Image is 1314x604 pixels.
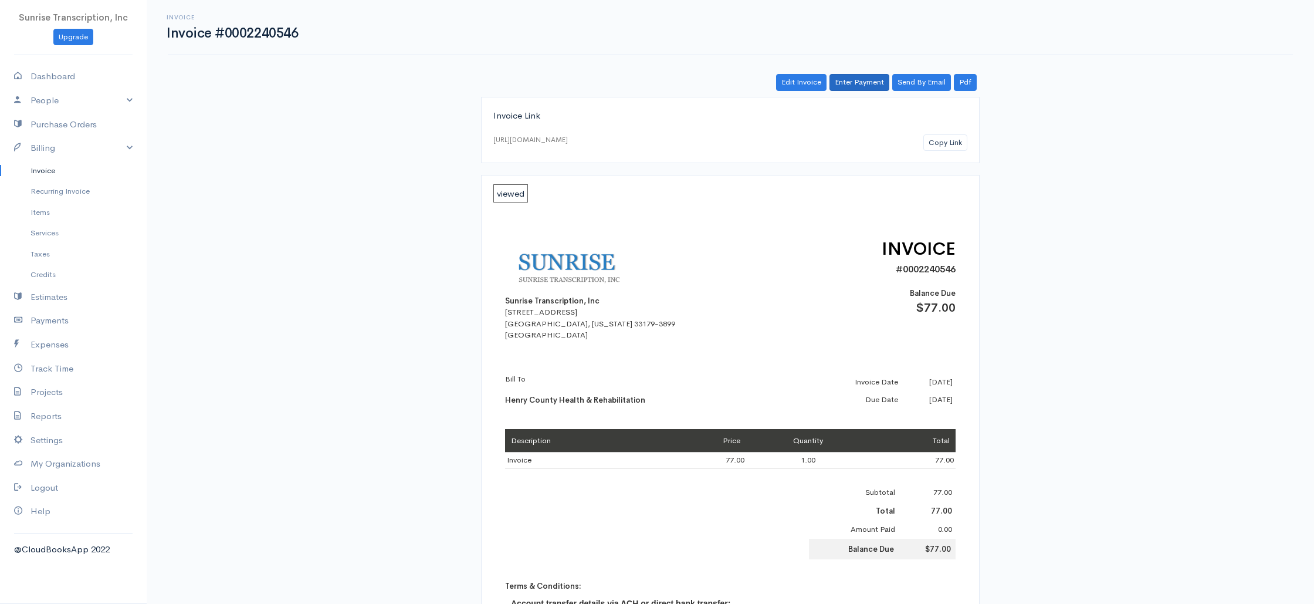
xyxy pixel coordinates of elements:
b: Henry County Health & Rehabilitation [505,395,645,405]
span: Balance Due [910,288,956,298]
button: Copy Link [923,134,967,151]
td: Due Date [809,391,901,409]
a: Upgrade [53,29,93,46]
td: Description [505,429,659,453]
td: 0.00 [899,520,956,539]
td: 77.00 [659,453,746,468]
td: Invoice [505,453,659,468]
a: Edit Invoice [776,74,827,91]
span: viewed [493,184,528,203]
div: @CloudBooksApp 2022 [14,543,133,556]
td: Invoice Date [809,373,901,391]
span: $77.00 [916,301,956,315]
td: 77.00 [870,453,956,468]
td: [DATE] [901,391,956,409]
span: INVOICE [882,238,956,260]
a: Send By Email [892,74,951,91]
td: Subtotal [809,483,899,502]
a: Enter Payment [829,74,889,91]
h1: Invoice #0002240546 [167,26,298,41]
p: Bill To [505,373,710,385]
td: $77.00 [899,539,956,560]
td: Balance Due [809,539,899,560]
div: [STREET_ADDRESS] [GEOGRAPHIC_DATA], [US_STATE] 33179-3899 [GEOGRAPHIC_DATA] [505,306,710,341]
td: Amount Paid [809,520,899,539]
b: Total [876,506,895,516]
div: [URL][DOMAIN_NAME] [493,134,568,145]
td: Total [870,429,956,453]
span: Sunrise Transcription, Inc [19,12,128,23]
span: #0002240546 [896,263,956,275]
td: 1.00 [746,453,870,468]
td: 77.00 [899,483,956,502]
td: Price [659,429,746,453]
b: Terms & Conditions: [505,581,581,591]
td: Quantity [746,429,870,453]
b: 77.00 [931,506,952,516]
a: Pdf [954,74,977,91]
div: Invoice Link [493,109,967,123]
b: Sunrise Transcription, Inc [505,296,600,306]
img: logo-41.gif [505,236,652,295]
td: [DATE] [901,373,956,391]
h6: Invoice [167,14,298,21]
